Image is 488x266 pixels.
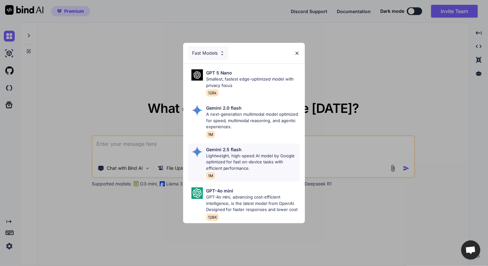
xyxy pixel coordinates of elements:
img: Pick Models [191,146,203,158]
p: GPT 5 Nano [206,69,232,76]
p: A next-generation multimodal model optimized for speed, multimodal reasoning, and agentic experie... [206,111,300,130]
img: Pick Models [191,187,203,199]
img: Pick Models [191,69,203,81]
span: 1M [206,131,215,138]
img: Pick Models [191,105,203,116]
p: GPT-4o mini, advancing cost-efficient intelligence, is the latest model from OpenAI. Designed for... [206,194,300,213]
p: Lightweight, high-speed AI model by Google optimized for fast on-device tasks with efficient perf... [206,153,300,172]
div: Mở cuộc trò chuyện [461,240,480,260]
p: Gemini 2.5 flash [206,146,242,153]
p: GPT-4o mini [206,187,234,194]
span: 1M [206,172,215,179]
div: Fast Models [188,46,229,60]
span: 128k [206,89,219,97]
p: Smallest, fastest edge-optimized model with privacy focus [206,76,300,89]
img: close [294,51,300,56]
span: 128K [206,214,219,221]
p: Gemini 2.0 flash [206,105,242,111]
img: Pick Models [220,51,225,56]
